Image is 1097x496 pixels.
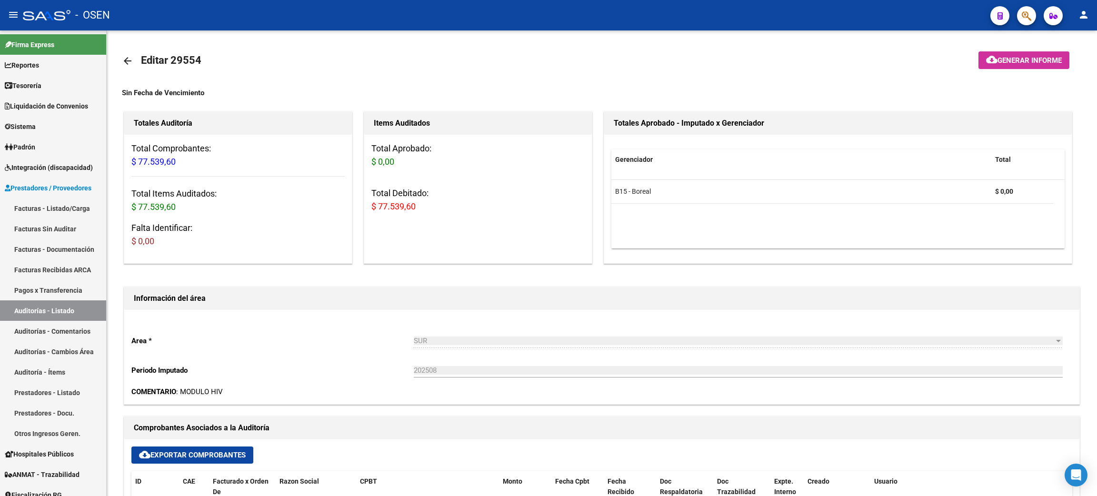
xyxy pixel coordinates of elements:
[874,477,898,485] span: Usuario
[995,156,1011,163] span: Total
[131,446,253,464] button: Exportar Comprobantes
[1078,9,1089,20] mat-icon: person
[135,477,141,485] span: ID
[371,201,416,211] span: $ 77.539,60
[139,451,246,459] span: Exportar Comprobantes
[371,142,585,169] h3: Total Aprobado:
[8,9,19,20] mat-icon: menu
[213,477,269,496] span: Facturado x Orden De
[503,477,522,485] span: Monto
[131,202,176,212] span: $ 77.539,60
[131,187,345,214] h3: Total Items Auditados:
[131,336,414,346] p: Area *
[774,477,796,496] span: Expte. Interno
[5,60,39,70] span: Reportes
[183,477,195,485] span: CAE
[414,337,427,345] span: SUR
[991,149,1053,170] datatable-header-cell: Total
[660,477,703,496] span: Doc Respaldatoria
[808,477,829,485] span: Creado
[614,116,1062,131] h1: Totales Aprobado - Imputado x Gerenciador
[995,188,1013,195] strong: $ 0,00
[5,142,35,152] span: Padrón
[122,55,133,67] mat-icon: arrow_back
[131,157,176,167] span: $ 77.539,60
[360,477,377,485] span: CPBT
[134,116,342,131] h1: Totales Auditoría
[134,291,1070,306] h1: Información del área
[5,80,41,91] span: Tesorería
[122,88,1082,98] div: Sin Fecha de Vencimiento
[134,420,1070,436] h1: Comprobantes Asociados a la Auditoría
[371,157,394,167] span: $ 0,00
[5,469,80,480] span: ANMAT - Trazabilidad
[5,40,54,50] span: Firma Express
[978,51,1069,69] button: Generar informe
[5,449,74,459] span: Hospitales Públicos
[131,387,176,396] strong: COMENTARIO
[5,162,93,173] span: Integración (discapacidad)
[141,54,201,66] span: Editar 29554
[997,56,1062,65] span: Generar informe
[131,142,345,169] h3: Total Comprobantes:
[555,477,589,485] span: Fecha Cpbt
[608,477,634,496] span: Fecha Recibido
[374,116,582,131] h1: Items Auditados
[1065,464,1087,486] div: Open Intercom Messenger
[139,449,150,460] mat-icon: cloud_download
[279,477,319,485] span: Razon Social
[615,156,653,163] span: Gerenciador
[75,5,110,26] span: - OSEN
[615,188,651,195] span: B15 - Boreal
[131,221,345,248] h3: Falta Identificar:
[131,365,414,376] p: Periodo Imputado
[5,183,91,193] span: Prestadores / Proveedores
[986,54,997,65] mat-icon: cloud_download
[371,187,585,213] h3: Total Debitado:
[5,121,36,132] span: Sistema
[5,101,88,111] span: Liquidación de Convenios
[717,477,756,496] span: Doc Trazabilidad
[131,236,154,246] span: $ 0,00
[611,149,991,170] datatable-header-cell: Gerenciador
[131,387,223,396] span: : MODULO HIV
